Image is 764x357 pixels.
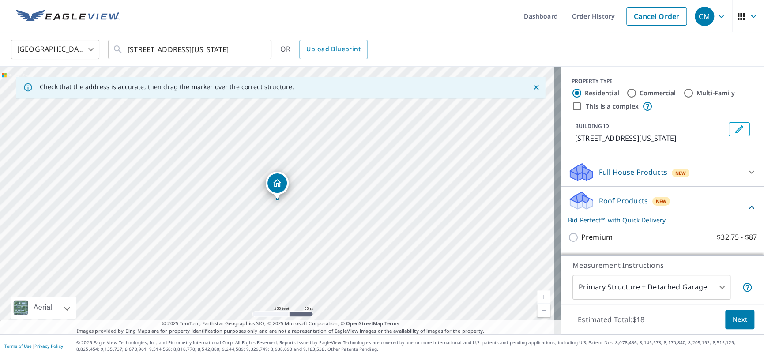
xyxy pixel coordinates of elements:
[76,339,760,353] p: © 2025 Eagle View Technologies, Inc. and Pictometry International Corp. All Rights Reserved. Repo...
[725,310,754,330] button: Next
[717,232,757,243] p: $32.75 - $87
[572,77,753,85] div: PROPERTY TYPE
[586,102,639,111] label: This is a complex
[568,215,746,225] p: Bid Perfect™ with Quick Delivery
[575,133,725,143] p: [STREET_ADDRESS][US_STATE]
[626,7,687,26] a: Cancel Order
[4,343,32,349] a: Terms of Use
[128,37,253,62] input: Search by address or latitude-longitude
[4,343,63,349] p: |
[162,320,399,327] span: © 2025 TomTom, Earthstar Geographics SIO, © 2025 Microsoft Corporation, ©
[729,122,750,136] button: Edit building 1
[568,190,757,225] div: Roof ProductsNewBid Perfect™ with Quick Delivery
[266,172,289,199] div: Dropped pin, building 1, Residential property, 200 Washington St Cambridge, MD 21613
[742,282,753,293] span: Your report will include the primary structure and a detached garage if one exists.
[572,275,730,300] div: Primary Structure + Detached Garage
[280,40,368,59] div: OR
[640,89,676,98] label: Commercial
[585,89,619,98] label: Residential
[11,297,76,319] div: Aerial
[537,304,550,317] a: Current Level 17, Zoom Out
[31,297,55,319] div: Aerial
[40,83,294,91] p: Check that the address is accurate, then drag the marker over the correct structure.
[571,310,651,329] p: Estimated Total: $18
[568,162,757,183] div: Full House ProductsNew
[537,290,550,304] a: Current Level 17, Zoom In
[16,10,120,23] img: EV Logo
[732,314,747,325] span: Next
[581,232,613,243] p: Premium
[675,169,686,177] span: New
[599,195,648,206] p: Roof Products
[575,122,609,130] p: BUILDING ID
[656,198,667,205] span: New
[384,320,399,327] a: Terms
[299,40,367,59] a: Upload Blueprint
[530,82,542,93] button: Close
[34,343,63,349] a: Privacy Policy
[346,320,383,327] a: OpenStreetMap
[572,260,753,271] p: Measurement Instructions
[11,37,99,62] div: [GEOGRAPHIC_DATA]
[599,167,667,177] p: Full House Products
[306,44,360,55] span: Upload Blueprint
[696,89,735,98] label: Multi-Family
[695,7,714,26] div: CM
